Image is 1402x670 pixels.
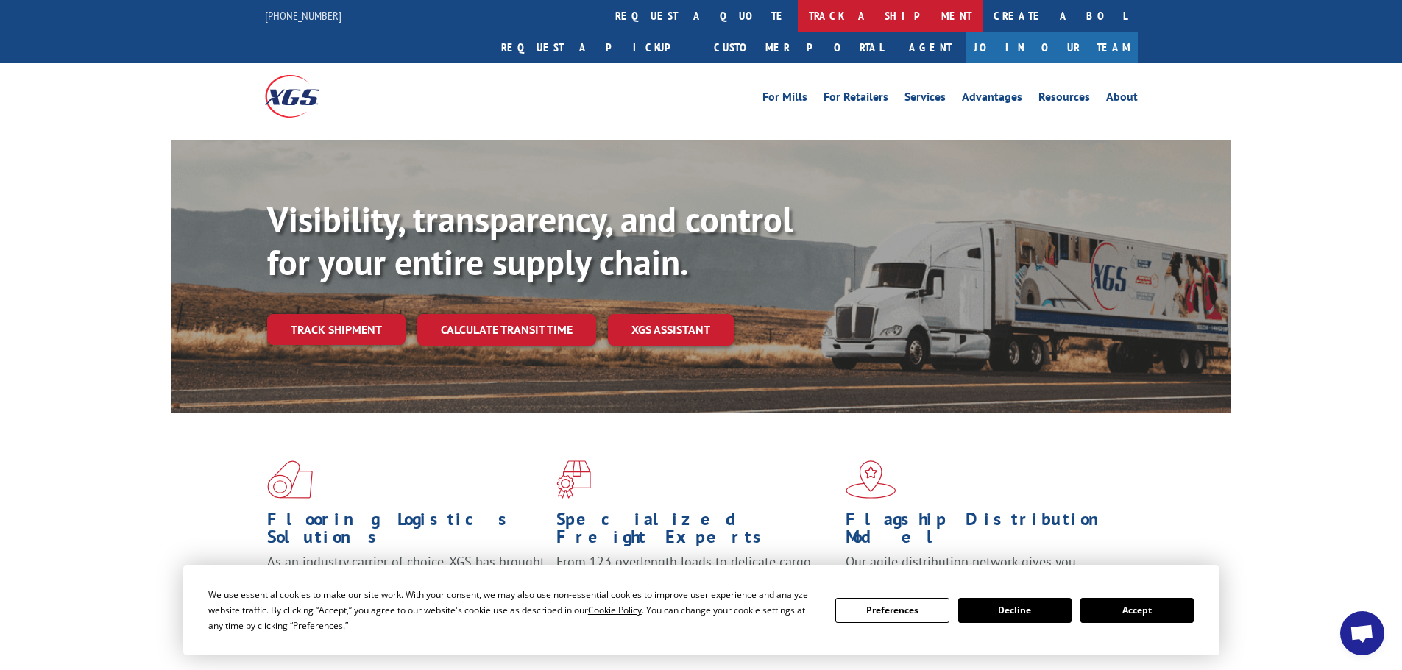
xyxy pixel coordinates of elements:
[846,510,1124,553] h1: Flagship Distribution Model
[183,565,1219,655] div: Cookie Consent Prompt
[962,91,1022,107] a: Advantages
[846,553,1116,588] span: Our agile distribution network gives you nationwide inventory management on demand.
[1038,91,1090,107] a: Resources
[608,314,734,346] a: XGS ASSISTANT
[966,32,1138,63] a: Join Our Team
[293,619,343,632] span: Preferences
[417,314,596,346] a: Calculate transit time
[894,32,966,63] a: Agent
[958,598,1072,623] button: Decline
[824,91,888,107] a: For Retailers
[267,314,406,345] a: Track shipment
[556,460,591,499] img: xgs-icon-focused-on-flooring-red
[267,196,793,285] b: Visibility, transparency, and control for your entire supply chain.
[588,604,642,616] span: Cookie Policy
[904,91,946,107] a: Services
[267,460,313,499] img: xgs-icon-total-supply-chain-intelligence-red
[490,32,703,63] a: Request a pickup
[1106,91,1138,107] a: About
[556,510,835,553] h1: Specialized Freight Experts
[762,91,807,107] a: For Mills
[1340,611,1384,655] div: Open chat
[846,460,896,499] img: xgs-icon-flagship-distribution-model-red
[208,587,818,633] div: We use essential cookies to make our site work. With your consent, we may also use non-essential ...
[267,553,545,605] span: As an industry carrier of choice, XGS has brought innovation and dedication to flooring logistics...
[835,598,949,623] button: Preferences
[703,32,894,63] a: Customer Portal
[1080,598,1194,623] button: Accept
[556,553,835,619] p: From 123 overlength loads to delicate cargo, our experienced staff knows the best way to move you...
[265,8,341,23] a: [PHONE_NUMBER]
[267,510,545,553] h1: Flooring Logistics Solutions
